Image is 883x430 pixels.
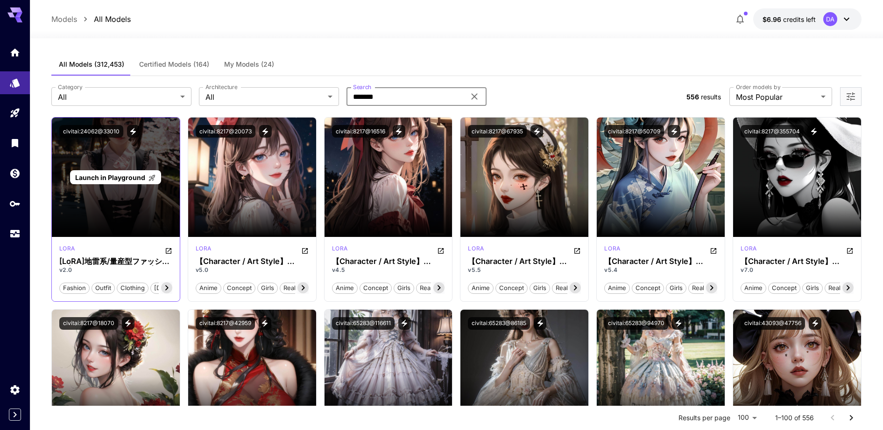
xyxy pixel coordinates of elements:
button: civitai:43093@47756 [741,317,805,330]
span: anime [741,284,766,293]
button: civitai:8217@355704 [741,125,804,138]
button: anime [196,282,221,294]
button: girls [666,282,686,294]
span: girls [803,284,822,293]
button: Open in CivitAI [301,244,309,256]
span: concept [224,284,255,293]
span: concept [496,284,527,293]
a: All Models [94,14,131,25]
button: View trigger words [127,125,140,138]
button: View trigger words [672,317,685,330]
button: Expand sidebar [9,409,21,421]
span: girls [666,284,686,293]
label: Architecture [205,83,237,91]
p: lora [468,244,484,253]
span: clothing [117,284,148,293]
div: SD 1.5 [332,244,348,256]
button: girls [802,282,823,294]
button: concept [495,282,528,294]
button: outfit [92,282,115,294]
span: realistic [417,284,446,293]
button: anime [468,282,494,294]
span: credits left [783,15,816,23]
label: Order models by [736,83,780,91]
button: civitai:8217@50709 [604,125,664,138]
button: Open in CivitAI [710,244,717,256]
span: All [205,91,324,103]
label: Category [58,83,83,91]
p: Results per page [678,413,730,423]
button: View trigger words [259,125,272,138]
button: civitai:8217@16516 [332,125,389,138]
div: 100 [734,411,760,424]
button: realistic [416,282,447,294]
button: clothing [117,282,148,294]
div: Usage [9,228,21,240]
span: realistic [552,284,582,293]
span: concept [769,284,800,293]
button: girls [530,282,550,294]
div: DA [823,12,837,26]
h3: 【Character / Art Style】Fashion Girl [468,257,581,266]
p: lora [196,244,212,253]
button: $6.95774DA [753,8,862,30]
nav: breadcrumb [51,14,131,25]
span: Certified Models (164) [139,60,209,69]
button: concept [360,282,392,294]
div: Settings [9,384,21,395]
span: Launch in Playground [75,173,145,181]
a: Models [51,14,77,25]
button: View trigger words [807,125,820,138]
button: [DEMOGRAPHIC_DATA] girl [150,282,237,294]
button: civitai:65283@86185 [468,317,530,330]
button: fashion [59,282,90,294]
button: View trigger words [259,317,271,330]
button: civitai:65283@94970 [604,317,668,330]
span: 556 [686,93,699,101]
button: View trigger words [122,317,134,330]
a: Launch in Playground [70,170,161,185]
p: v7.0 [741,266,854,274]
button: civitai:8217@67935 [468,125,527,138]
button: anime [604,282,630,294]
button: View trigger words [534,317,546,330]
div: Playground [9,107,21,119]
span: concept [360,284,391,293]
span: Most Popular [736,91,817,103]
button: girls [257,282,278,294]
span: concept [632,284,664,293]
span: anime [332,284,357,293]
div: SD 1.5 [196,244,212,256]
span: girls [258,284,277,293]
p: v5.0 [196,266,309,274]
button: civitai:8217@18070 [59,317,118,330]
p: lora [604,244,620,253]
h3: 【Character / Art Style】Fashion Girl [196,257,309,266]
div: SD 1.5 [59,244,75,256]
div: API Keys [9,198,21,209]
span: fashion [60,284,89,293]
div: SD 1.5 [468,244,484,256]
p: v2.0 [59,266,172,274]
button: civitai:8217@42959 [196,317,255,330]
button: Open in CivitAI [573,244,581,256]
h3: 【Character / Art Style】Fashion Girl [604,257,717,266]
span: My Models (24) [224,60,274,69]
div: SD 1.5 [604,244,620,256]
span: girls [530,284,550,293]
span: girls [394,284,414,293]
button: View trigger words [668,125,680,138]
span: [DEMOGRAPHIC_DATA] girl [151,284,237,293]
button: realistic [280,282,311,294]
h3: 【Character / Art Style】Fashion Girl [741,257,854,266]
h3: 【Character / Art Style】Fashion Girl [332,257,445,266]
span: $6.96 [763,15,783,23]
button: civitai:8217@20073 [196,125,255,138]
label: Search [353,83,371,91]
p: lora [332,244,348,253]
